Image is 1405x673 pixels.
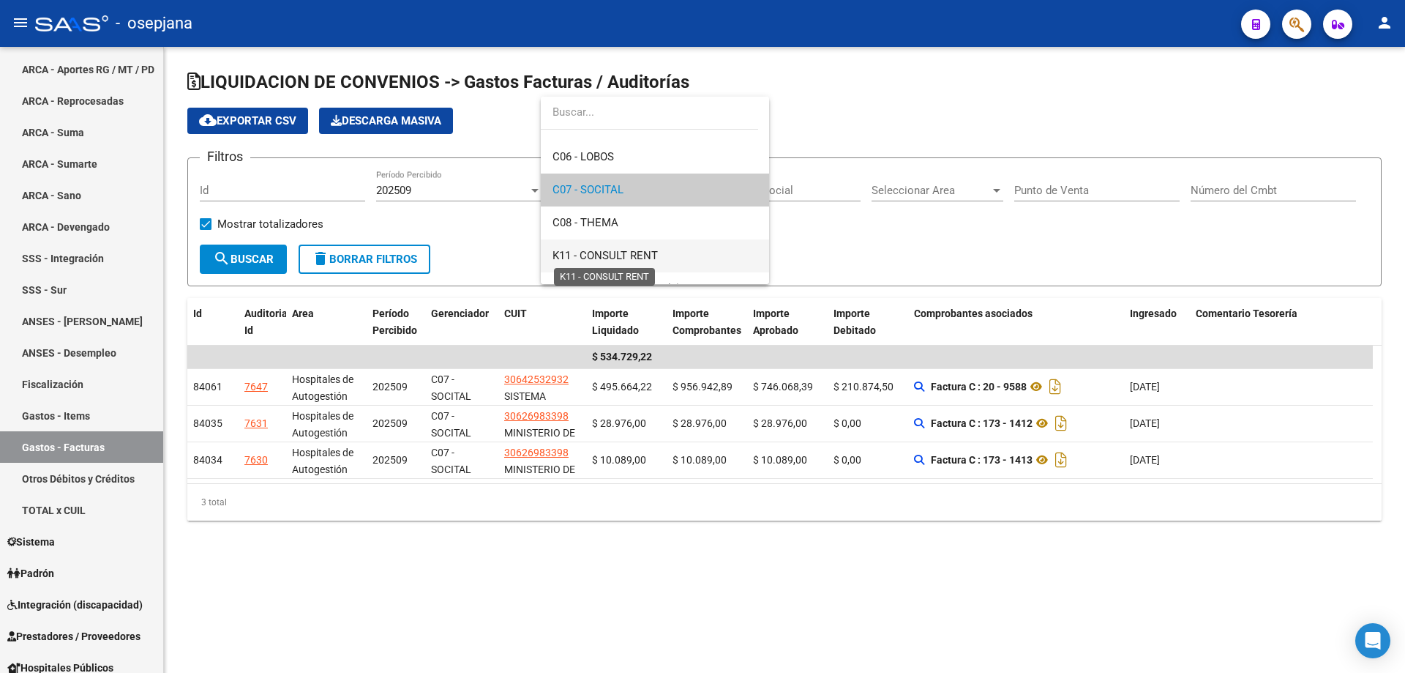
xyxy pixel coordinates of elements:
div: Open Intercom Messenger [1355,623,1390,658]
span: C06 - LOBOS [552,150,614,163]
span: K11 - CONSULT RENT [552,249,658,262]
span: (eliminado) [625,282,681,295]
span: C07 - SOCITAL [552,183,623,196]
span: K25 - GENMED [552,282,625,295]
span: C08 - THEMA [552,216,618,229]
